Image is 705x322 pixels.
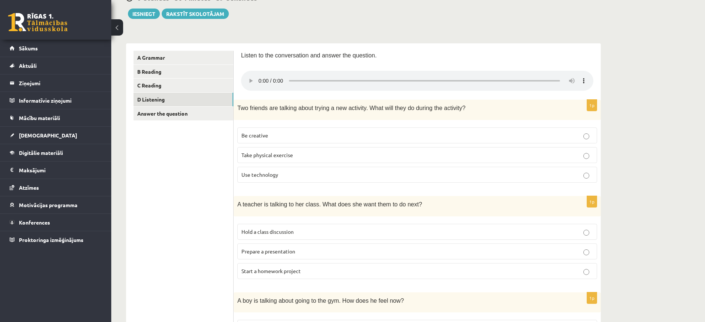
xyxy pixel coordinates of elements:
[587,292,597,304] p: 1p
[10,196,102,213] a: Motivācijas programma
[241,268,301,274] span: Start a homework project
[241,152,293,158] span: Take physical exercise
[241,248,295,255] span: Prepare a presentation
[241,132,268,139] span: Be creative
[587,196,597,208] p: 1p
[237,105,465,111] span: Two friends are talking about trying a new activity. What will they do during the activity?
[583,153,589,159] input: Take physical exercise
[583,249,589,255] input: Prepare a presentation
[10,57,102,74] a: Aktuāli
[134,107,233,120] a: Answer the question
[128,9,160,19] button: Iesniegt
[19,114,60,121] span: Mācību materiāli
[134,51,233,64] a: A Grammar
[583,133,589,139] input: Be creative
[19,202,78,208] span: Motivācijas programma
[583,269,589,275] input: Start a homework project
[10,231,102,248] a: Proktoringa izmēģinājums
[583,173,589,179] input: Use technology
[10,92,102,109] a: Informatīvie ziņojumi
[10,109,102,126] a: Mācību materiāli
[19,236,83,243] span: Proktoringa izmēģinājums
[10,214,102,231] a: Konferences
[237,201,422,208] span: A teacher is talking to her class. What does she want them to do next?
[10,127,102,144] a: [DEMOGRAPHIC_DATA]
[19,62,37,69] span: Aktuāli
[19,149,63,156] span: Digitālie materiāli
[10,144,102,161] a: Digitālie materiāli
[10,40,102,57] a: Sākums
[241,228,294,235] span: Hold a class discussion
[19,45,38,52] span: Sākums
[8,13,67,31] a: Rīgas 1. Tālmācības vidusskola
[587,99,597,111] p: 1p
[583,230,589,236] input: Hold a class discussion
[19,162,102,179] legend: Maksājumi
[134,93,233,106] a: D Listening
[19,74,102,92] legend: Ziņojumi
[10,162,102,179] a: Maksājumi
[237,298,404,304] span: A boy is talking about going to the gym. How does he feel now?
[162,9,229,19] a: Rakstīt skolotājam
[134,65,233,79] a: B Reading
[241,171,278,178] span: Use technology
[134,79,233,92] a: C Reading
[19,132,77,139] span: [DEMOGRAPHIC_DATA]
[19,219,50,226] span: Konferences
[19,92,102,109] legend: Informatīvie ziņojumi
[19,184,39,191] span: Atzīmes
[10,179,102,196] a: Atzīmes
[241,52,377,59] span: Listen to the conversation and answer the question.
[10,74,102,92] a: Ziņojumi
